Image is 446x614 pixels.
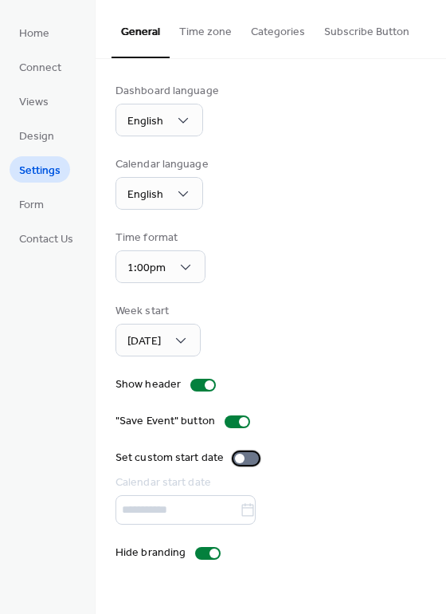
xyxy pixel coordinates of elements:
div: Calendar language [115,156,209,173]
span: English [127,184,163,206]
a: Home [10,19,59,45]
a: Design [10,122,64,148]
span: Form [19,197,44,214]
a: Form [10,191,53,217]
span: Settings [19,163,61,179]
span: Design [19,128,54,145]
div: Week start [115,303,198,320]
div: Hide branding [115,545,186,561]
div: Calendar start date [115,474,423,491]
a: Views [10,88,58,114]
div: Time format [115,230,202,246]
div: Dashboard language [115,83,219,100]
a: Settings [10,156,70,183]
span: English [127,111,163,132]
span: Views [19,94,49,111]
span: Home [19,26,49,42]
span: 1:00pm [127,258,166,279]
a: Contact Us [10,225,83,251]
div: "Save Event" button [115,413,215,430]
span: [DATE] [127,331,161,352]
span: Connect [19,60,61,77]
span: Contact Us [19,231,73,248]
div: Set custom start date [115,450,224,466]
div: Show header [115,376,181,393]
a: Connect [10,53,71,80]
